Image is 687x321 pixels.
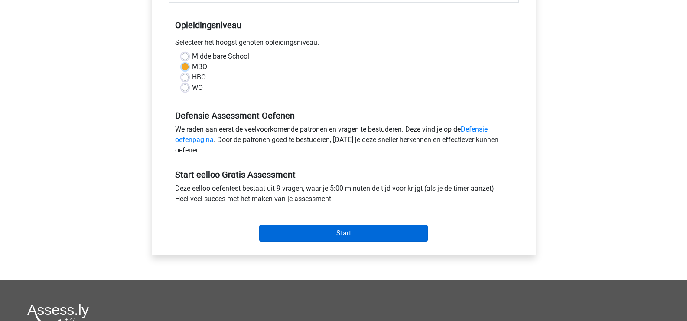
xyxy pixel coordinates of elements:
[169,124,519,159] div: We raden aan eerst de veelvoorkomende patronen en vragen te bestuderen. Deze vind je op de . Door...
[175,169,512,180] h5: Start eelloo Gratis Assessment
[169,183,519,208] div: Deze eelloo oefentest bestaat uit 9 vragen, waar je 5:00 minuten de tijd voor krijgt (als je de t...
[175,17,512,34] h5: Opleidingsniveau
[169,37,519,51] div: Selecteer het hoogst genoten opleidingsniveau.
[192,62,207,72] label: MBO
[192,51,249,62] label: Middelbare School
[192,72,206,83] label: HBO
[192,83,203,93] label: WO
[259,225,428,242] input: Start
[175,110,512,121] h5: Defensie Assessment Oefenen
